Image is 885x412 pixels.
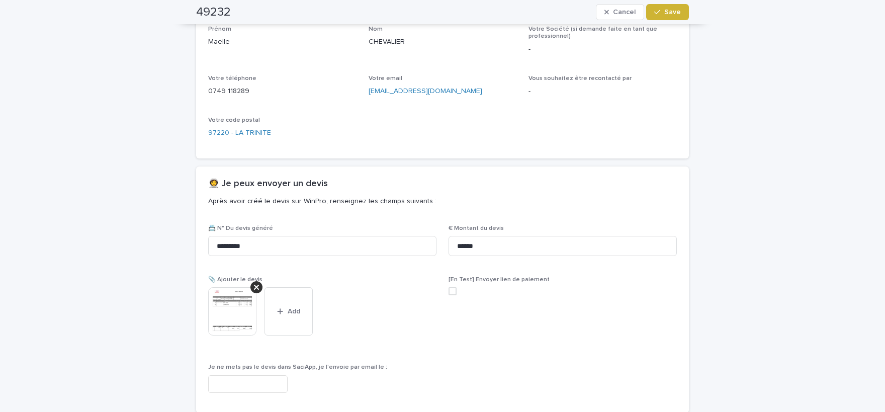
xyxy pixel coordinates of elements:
span: Votre code postal [208,117,260,123]
p: 0749 118289 [208,86,357,97]
span: [En Test] Envoyer lien de paiement [449,277,550,283]
p: Après avoir créé le devis sur WinPro, renseignez les champs suivants : [208,197,673,206]
span: 📎 Ajouter le devis [208,277,262,283]
span: Save [664,9,681,16]
a: [EMAIL_ADDRESS][DOMAIN_NAME] [369,88,482,95]
span: Nom [369,26,383,32]
span: Votre téléphone [208,75,256,81]
button: Cancel [596,4,644,20]
span: Add [288,308,300,315]
span: Je ne mets pas le devis dans SaciApp, je l'envoie par email le : [208,364,387,370]
span: 📇 N° Du devis généré [208,225,273,231]
span: Prénom [208,26,231,32]
span: € Montant du devis [449,225,504,231]
span: Cancel [613,9,636,16]
h2: 49232 [196,5,231,20]
p: CHEVALIER [369,37,517,47]
span: Vous souhaitez être recontacté par [528,75,632,81]
p: - [528,86,677,97]
p: - [528,44,677,55]
button: Add [264,287,313,336]
h2: 👩‍🚀 Je peux envoyer un devis [208,179,328,190]
span: Votre email [369,75,402,81]
p: Maelle [208,37,357,47]
span: Votre Société (si demande faite en tant que professionnel) [528,26,657,39]
button: Save [646,4,689,20]
a: 97220 - LA TRINITE [208,128,271,138]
